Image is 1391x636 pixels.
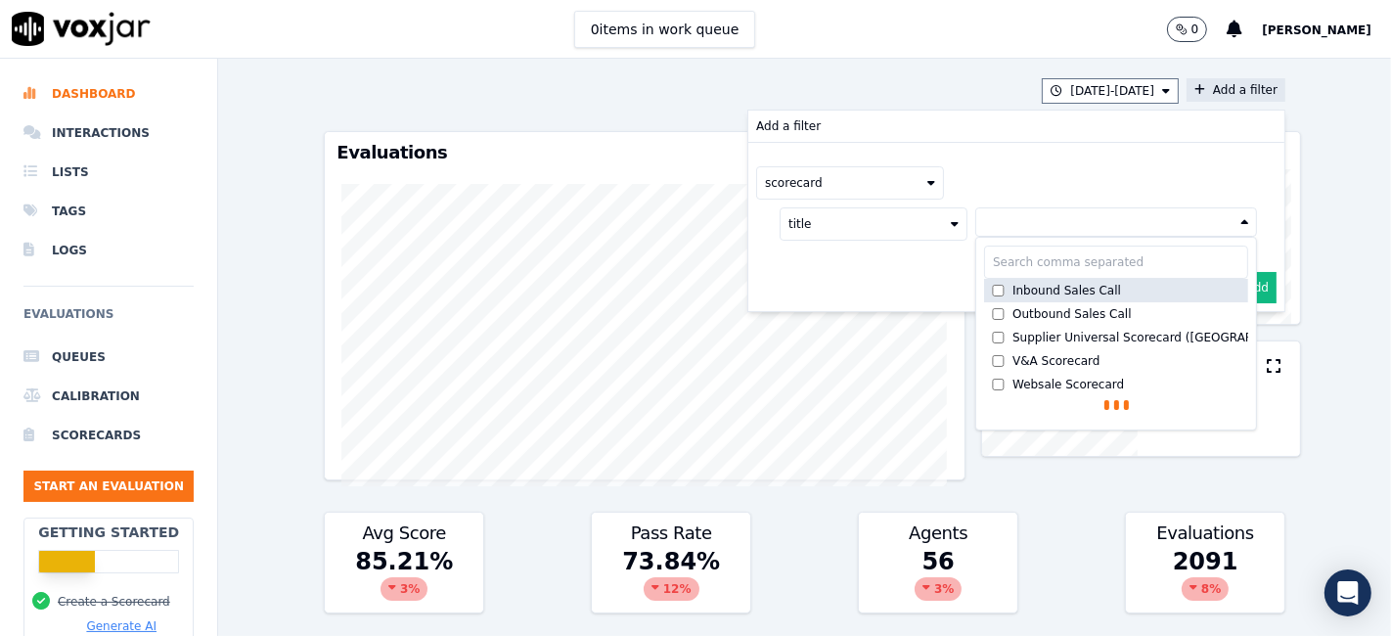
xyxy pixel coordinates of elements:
[23,153,194,192] a: Lists
[23,231,194,270] a: Logs
[604,524,739,542] h3: Pass Rate
[38,522,179,542] h2: Getting Started
[23,114,194,153] a: Interactions
[915,577,962,601] div: 3 %
[592,546,750,613] div: 73.84 %
[574,11,756,48] button: 0items in work queue
[337,524,471,542] h3: Avg Score
[1012,353,1100,369] div: V&A Scorecard
[12,12,151,46] img: voxjar logo
[1167,17,1228,42] button: 0
[644,577,699,601] div: 12 %
[23,377,194,416] a: Calibration
[23,338,194,377] a: Queues
[992,285,1005,297] input: Inbound Sales Call
[1238,272,1277,303] button: Add
[984,246,1248,279] input: Search comma separated
[1191,22,1199,37] p: 0
[1138,524,1273,542] h3: Evaluations
[1262,18,1391,41] button: [PERSON_NAME]
[1262,23,1371,37] span: [PERSON_NAME]
[992,379,1005,391] input: Websale Scorecard
[992,355,1005,368] input: V&A Scorecard
[58,594,170,610] button: Create a Scorecard
[1126,546,1284,613] div: 2091
[859,546,1017,613] div: 56
[1042,78,1179,104] button: [DATE]-[DATE]
[1182,577,1229,601] div: 8 %
[992,332,1005,344] input: Supplier Universal Scorecard ([GEOGRAPHIC_DATA])
[871,524,1006,542] h3: Agents
[1187,78,1285,102] button: Add a filterAdd a filter scorecard title Inbound Sales Call Outbound Sales Call Supplier Universa...
[23,416,194,455] a: Scorecards
[992,308,1005,321] input: Outbound Sales Call
[381,577,427,601] div: 3 %
[1324,569,1371,616] div: Open Intercom Messenger
[1012,283,1121,298] div: Inbound Sales Call
[23,302,194,338] h6: Evaluations
[1012,377,1124,392] div: Websale Scorecard
[1012,306,1132,322] div: Outbound Sales Call
[756,166,944,200] button: scorecard
[337,144,952,161] h3: Evaluations
[756,118,821,134] p: Add a filter
[780,207,967,241] button: title
[1012,330,1318,345] div: Supplier Universal Scorecard ([GEOGRAPHIC_DATA])
[23,192,194,231] a: Tags
[23,74,194,114] a: Dashboard
[1167,17,1208,42] button: 0
[325,546,483,613] div: 85.21 %
[23,471,194,502] button: Start an Evaluation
